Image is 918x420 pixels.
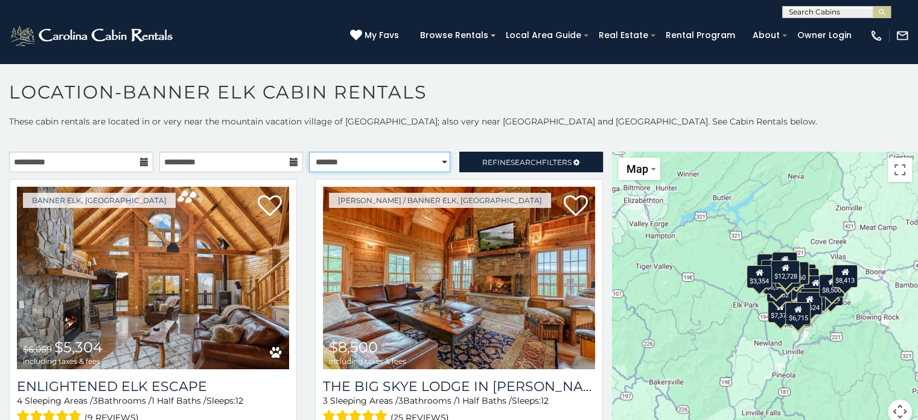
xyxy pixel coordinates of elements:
span: My Favs [365,29,399,42]
a: Browse Rentals [414,26,494,45]
span: including taxes & fees [23,357,103,365]
a: Add to favorites [564,194,588,219]
span: $6,069 [23,344,52,355]
div: $5,980 [800,288,825,311]
span: Search [511,158,542,167]
img: The Big Skye Lodge in Valle Crucis [323,187,595,369]
a: RefineSearchFilters [459,152,604,172]
div: $8,455 [775,265,800,288]
div: $6,016 [772,252,797,275]
div: $22,418 [756,254,785,277]
img: mail-regular-white.png [896,29,909,42]
span: 3 [398,395,403,406]
img: White-1-2.png [9,24,176,48]
span: 4 [17,395,22,406]
span: Refine Filters [482,158,572,167]
span: including taxes & fees [329,357,406,365]
a: Rental Program [660,26,741,45]
div: $8,624 [797,292,822,315]
img: phone-regular-white.png [870,29,883,42]
h3: The Big Skye Lodge in Valle Crucis [323,378,595,395]
a: The Big Skye Lodge in [PERSON_NAME][GEOGRAPHIC_DATA] [323,378,595,395]
span: Map [626,163,648,175]
span: $5,304 [54,338,103,356]
img: Enlightened Elk Escape [17,187,289,369]
span: $8,500 [329,338,378,356]
button: Change map style [618,158,660,180]
a: My Favs [350,29,402,42]
div: $3,354 [747,265,772,288]
button: Toggle fullscreen view [888,158,912,182]
div: $9,160 [783,262,809,285]
a: [PERSON_NAME] / Banner Elk, [GEOGRAPHIC_DATA] [329,193,551,208]
span: 12 [541,395,549,406]
div: $6,988 [803,276,828,299]
span: 12 [235,395,243,406]
a: Local Area Guide [500,26,587,45]
div: $12,728 [771,260,800,283]
span: 1 Half Baths / [151,395,206,406]
div: $8,500 [818,274,844,297]
a: About [747,26,786,45]
a: The Big Skye Lodge in Valle Crucis $8,500 including taxes & fees [323,187,595,369]
div: $6,715 [785,302,811,325]
a: Real Estate [593,26,654,45]
a: Enlightened Elk Escape [17,378,289,395]
span: 1 Half Baths / [457,395,512,406]
a: Banner Elk, [GEOGRAPHIC_DATA] [23,193,176,208]
a: Owner Login [791,26,858,45]
div: $8,413 [832,265,858,288]
a: Add to favorites [258,194,282,219]
a: Enlightened Elk Escape $6,069 $5,304 including taxes & fees [17,187,289,369]
span: 3 [323,395,328,406]
span: 3 [93,395,98,406]
div: $7,378 [767,300,792,323]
